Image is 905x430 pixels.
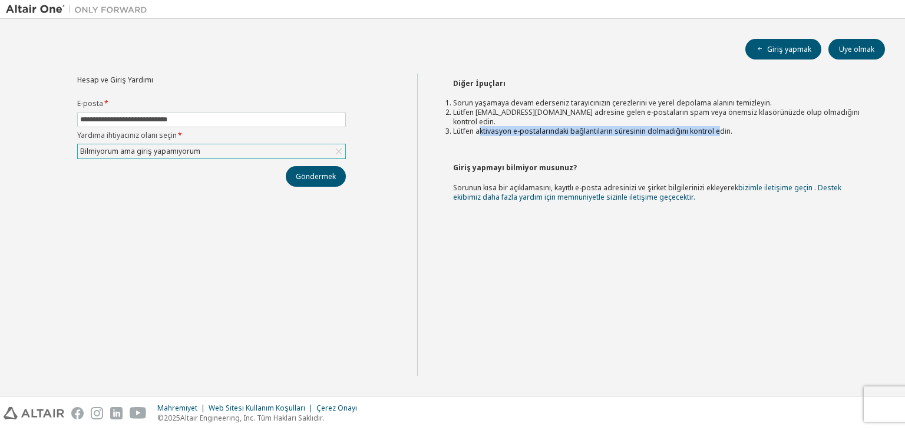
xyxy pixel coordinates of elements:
[453,78,506,88] font: Diğer İpuçları
[453,183,738,193] font: Sorunun kısa bir açıklamasını, kayıtlı e-posta adresinizi ve şirket bilgilerinizi ekleyerek
[91,407,103,419] img: instagram.svg
[453,107,860,127] font: Lütfen [EMAIL_ADDRESS][DOMAIN_NAME] adresine gelen e-postaların spam veya önemsiz klasörünüzde ol...
[453,183,841,202] a: bizimle iletişime geçin . Destek ekibimiz daha fazla yardım için memnuniyetle sizinle iletişime g...
[78,144,345,158] div: Bilmiyorum ama giriş yapamıyorum
[6,4,153,15] img: Altair Bir
[180,413,324,423] font: Altair Engineering, Inc. Tüm Hakları Saklıdır.
[164,413,180,423] font: 2025
[453,163,577,173] font: Giriş yapmayı bilmiyor musunuz?
[296,171,336,181] font: Göndermek
[110,407,123,419] img: linkedin.svg
[77,75,153,85] font: Hesap ve Giriş Yardımı
[839,44,874,54] font: Üye olmak
[157,403,197,413] font: Mahremiyet
[130,407,147,419] img: youtube.svg
[71,407,84,419] img: facebook.svg
[453,98,772,108] font: Sorun yaşamaya devam ederseniz tarayıcınızın çerezlerini ve yerel depolama alanını temizleyin.
[767,44,811,54] font: Giriş yapmak
[828,39,885,59] button: Üye olmak
[453,126,732,136] font: Lütfen aktivasyon e-postalarındaki bağlantıların süresinin dolmadığını kontrol edin.
[80,146,200,156] font: Bilmiyorum ama giriş yapamıyorum
[745,39,821,59] button: Giriş yapmak
[4,407,64,419] img: altair_logo.svg
[316,403,357,413] font: Çerez Onayı
[77,130,177,140] font: Yardıma ihtiyacınız olanı seçin
[286,166,346,187] button: Göndermek
[77,98,103,108] font: E-posta
[157,413,164,423] font: ©
[209,403,305,413] font: Web Sitesi Kullanım Koşulları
